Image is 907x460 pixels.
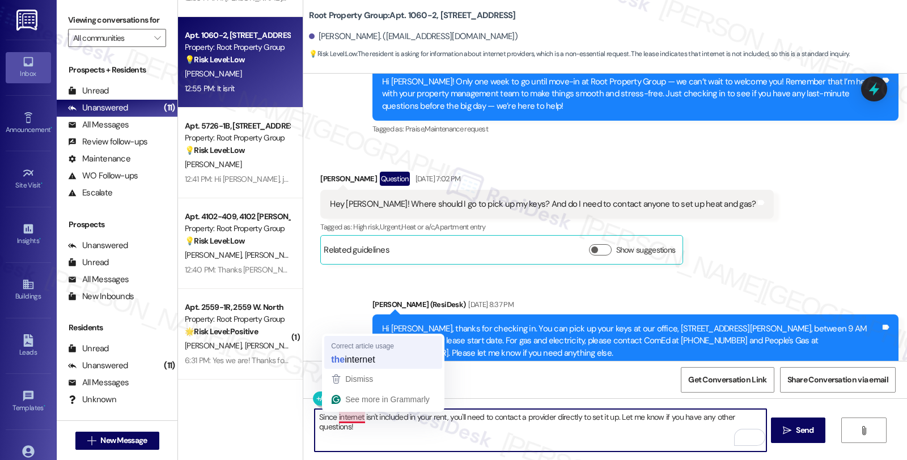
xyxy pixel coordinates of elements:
[161,357,177,374] div: (11)
[324,244,389,261] div: Related guidelines
[185,132,290,144] div: Property: Root Property Group
[185,301,290,313] div: Apt. 2559-1R, 2559 W. North
[154,33,160,42] i: 
[185,223,290,235] div: Property: Root Property Group
[185,211,290,223] div: Apt. 4102-409, 4102 [PERSON_NAME]
[245,250,302,260] span: [PERSON_NAME]
[185,41,290,53] div: Property: Root Property Group
[57,64,177,76] div: Prospects + Residents
[68,394,116,406] div: Unknown
[87,436,96,445] i: 
[796,424,813,436] span: Send
[405,124,425,134] span: Praise ,
[413,173,461,185] div: [DATE] 7:02 PM
[309,31,518,42] div: [PERSON_NAME]. ([EMAIL_ADDRESS][DOMAIN_NAME])
[309,49,357,58] strong: 💡 Risk Level: Low
[57,219,177,231] div: Prospects
[688,374,766,386] span: Get Conversation Link
[185,326,258,337] strong: 🌟 Risk Level: Positive
[185,159,241,169] span: [PERSON_NAME]
[380,222,401,232] span: Urgent ,
[380,172,410,186] div: Question
[68,377,129,389] div: All Messages
[185,29,290,41] div: Apt. 1060-2, [STREET_ADDRESS]
[185,355,325,365] div: 6:31 PM: Yes we are! Thanks for checking in
[6,386,51,417] a: Templates •
[185,54,245,65] strong: 💡 Risk Level: Low
[185,83,234,93] div: 12:55 PM: It isn't
[68,291,134,303] div: New Inbounds
[320,219,774,235] div: Tagged as:
[185,174,531,184] div: 12:41 PM: Hi [PERSON_NAME], just wanted to know if spots were available and cost per month. Thank...
[39,235,41,243] span: •
[372,121,898,137] div: Tagged as:
[50,124,52,132] span: •
[425,124,488,134] span: Maintenance request
[245,340,302,351] span: [PERSON_NAME]
[68,343,109,355] div: Unread
[465,299,514,310] div: [DATE] 8:37 PM
[57,322,177,334] div: Residents
[68,11,166,29] label: Viewing conversations for
[783,426,791,435] i: 
[6,331,51,361] a: Leads
[6,52,51,83] a: Inbox
[75,432,159,450] button: New Message
[185,265,732,275] div: 12:40 PM: Thanks [PERSON_NAME]. We don't have a car at the moment but considering buying so check...
[771,418,826,443] button: Send
[859,426,868,435] i: 
[309,10,515,22] b: Root Property Group: Apt. 1060-2, [STREET_ADDRESS]
[68,136,147,148] div: Review follow-ups
[780,367,896,393] button: Share Conversation via email
[435,222,485,232] span: Apartment entry
[185,340,245,351] span: [PERSON_NAME]
[330,198,756,210] div: Hey [PERSON_NAME]! Where should I go to pick up my keys? And do I need to contact anyone to set u...
[68,240,128,252] div: Unanswered
[6,275,51,305] a: Buildings
[73,29,148,47] input: All communities
[320,172,774,190] div: [PERSON_NAME]
[382,323,880,359] div: Hi [PERSON_NAME], thanks for checking in. You can pick up your keys at our office, [STREET_ADDRES...
[185,69,241,79] span: [PERSON_NAME]
[372,299,898,314] div: [PERSON_NAME] (ResiDesk)
[616,244,676,256] label: Show suggestions
[68,85,109,97] div: Unread
[68,102,128,114] div: Unanswered
[185,120,290,132] div: Apt. 5726-1B, [STREET_ADDRESS]
[100,435,147,446] span: New Message
[382,76,880,112] div: Hi [PERSON_NAME]! Only one week to go until move-in at Root Property Group — we can’t wait to wel...
[16,10,40,31] img: ResiDesk Logo
[68,153,130,165] div: Maintenance
[185,250,245,260] span: [PERSON_NAME]
[185,145,245,155] strong: 💡 Risk Level: Low
[353,222,380,232] span: High risk ,
[787,374,888,386] span: Share Conversation via email
[68,257,109,269] div: Unread
[68,274,129,286] div: All Messages
[309,48,849,60] span: : The resident is asking for information about internet providers, which is a non-essential reque...
[315,409,766,452] textarea: To enrich screen reader interactions, please activate Accessibility in Grammarly extension settings
[68,187,112,199] div: Escalate
[401,222,435,232] span: Heat or a/c ,
[68,360,128,372] div: Unanswered
[68,170,138,182] div: WO Follow-ups
[161,99,177,117] div: (11)
[185,236,245,246] strong: 💡 Risk Level: Low
[41,180,43,188] span: •
[6,219,51,250] a: Insights •
[44,402,45,410] span: •
[6,164,51,194] a: Site Visit •
[68,119,129,131] div: All Messages
[185,313,290,325] div: Property: Root Property Group
[681,367,774,393] button: Get Conversation Link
